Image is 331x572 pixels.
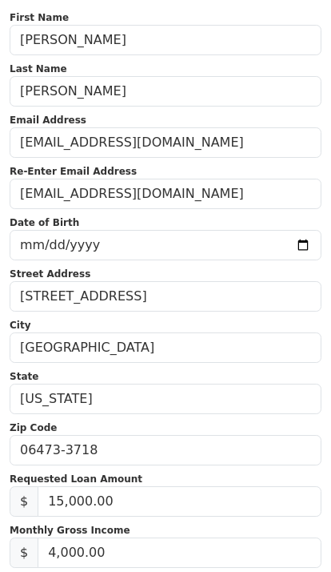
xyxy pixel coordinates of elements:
[10,76,321,107] input: Last Name
[10,486,38,517] span: $
[38,486,321,517] input: Requested Loan Amount
[10,332,321,363] input: City
[10,179,321,209] input: Re-Enter Email Address
[10,25,321,55] input: First Name
[10,281,321,312] input: Street Address
[10,473,142,485] strong: Requested Loan Amount
[10,538,38,568] span: $
[10,166,137,177] strong: Re-Enter Email Address
[38,538,321,568] input: Monthly Gross Income
[10,435,321,465] input: Zip Code
[10,371,38,382] strong: State
[10,127,321,158] input: Email Address
[10,422,57,433] strong: Zip Code
[10,115,86,126] strong: Email Address
[10,217,79,228] strong: Date of Birth
[10,12,69,23] strong: First Name
[10,268,90,280] strong: Street Address
[10,320,30,331] strong: City
[10,63,67,75] strong: Last Name
[10,523,321,538] p: Monthly Gross Income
